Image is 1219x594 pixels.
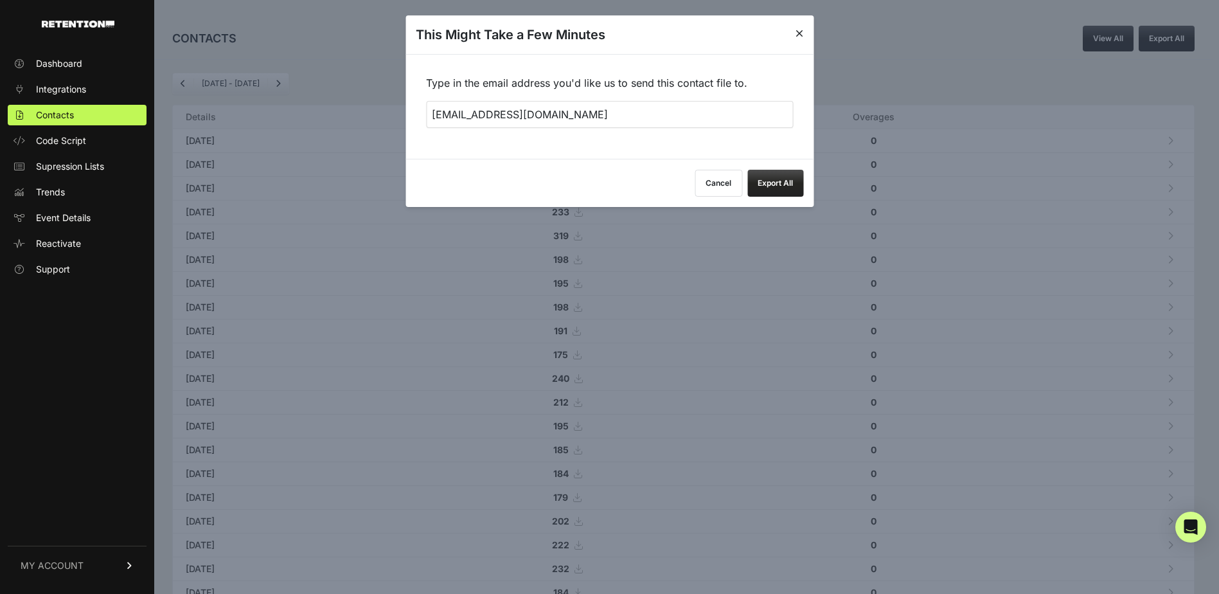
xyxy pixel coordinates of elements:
span: Support [36,263,70,276]
a: Integrations [8,79,147,100]
a: Dashboard [8,53,147,74]
span: Trends [36,186,65,199]
span: Dashboard [36,57,82,70]
span: Code Script [36,134,86,147]
input: + Add recipient [426,101,793,128]
a: Trends [8,182,147,203]
img: Retention.com [42,21,114,28]
span: Supression Lists [36,160,104,173]
span: MY ACCOUNT [21,559,84,572]
h3: This Might Take a Few Minutes [416,26,605,44]
span: Contacts [36,109,74,122]
button: Export All [747,170,803,197]
a: Supression Lists [8,156,147,177]
button: Cancel [695,170,742,197]
a: Event Details [8,208,147,228]
span: Reactivate [36,237,81,250]
a: Code Script [8,130,147,151]
div: Open Intercom Messenger [1175,512,1206,543]
a: Contacts [8,105,147,125]
a: MY ACCOUNT [8,546,147,585]
a: Reactivate [8,233,147,254]
a: Support [8,259,147,280]
div: Type in the email address you'd like us to send this contact file to. [405,54,814,159]
span: Event Details [36,212,91,224]
span: Integrations [36,83,86,96]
